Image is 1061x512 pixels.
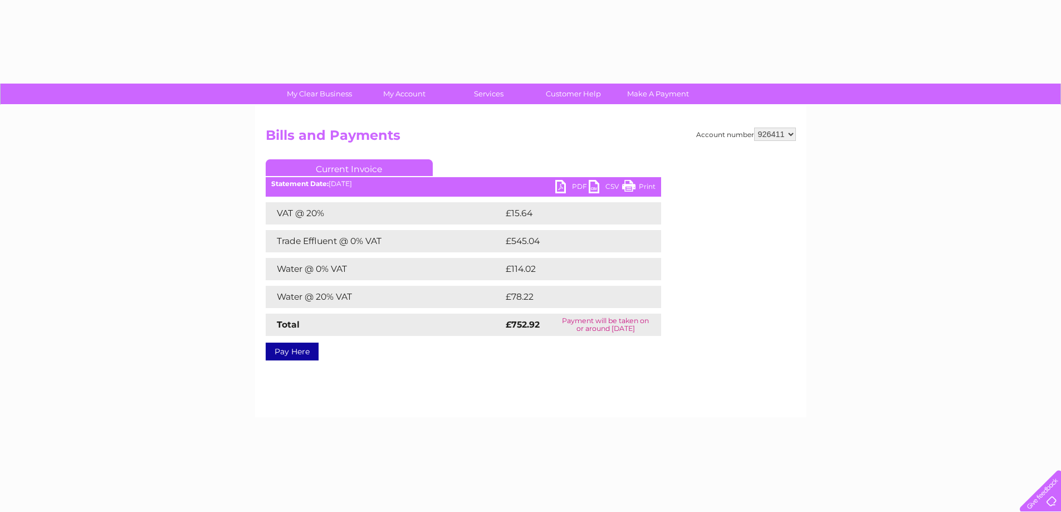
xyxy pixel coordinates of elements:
td: Water @ 0% VAT [266,258,503,280]
td: Trade Effluent @ 0% VAT [266,230,503,252]
td: £114.02 [503,258,640,280]
a: Make A Payment [612,84,704,104]
td: VAT @ 20% [266,202,503,225]
a: My Account [358,84,450,104]
td: Payment will be taken on or around [DATE] [550,314,661,336]
a: Pay Here [266,343,319,360]
td: Water @ 20% VAT [266,286,503,308]
a: Services [443,84,535,104]
td: £78.22 [503,286,638,308]
div: [DATE] [266,180,661,188]
strong: £752.92 [506,319,540,330]
a: Print [622,180,656,196]
a: My Clear Business [273,84,365,104]
a: Customer Help [527,84,619,104]
td: £15.64 [503,202,638,225]
h2: Bills and Payments [266,128,796,149]
a: CSV [589,180,622,196]
b: Statement Date: [271,179,329,188]
a: PDF [555,180,589,196]
div: Account number [696,128,796,141]
strong: Total [277,319,300,330]
td: £545.04 [503,230,642,252]
a: Current Invoice [266,159,433,176]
